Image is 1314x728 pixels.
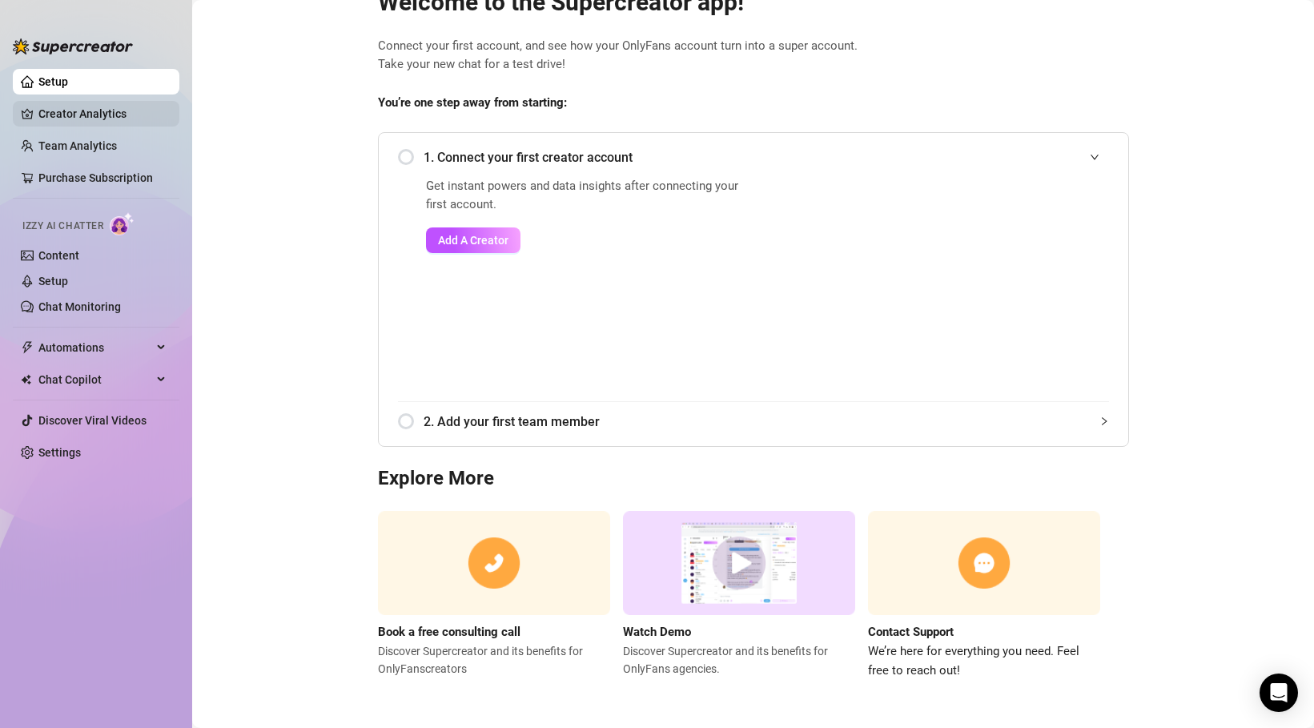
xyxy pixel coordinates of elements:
[426,177,749,215] span: Get instant powers and data insights after connecting your first account.
[789,177,1109,382] iframe: Add Creators
[38,249,79,262] a: Content
[623,625,691,639] strong: Watch Demo
[1099,416,1109,426] span: collapsed
[38,165,167,191] a: Purchase Subscription
[398,402,1109,441] div: 2. Add your first team member
[38,446,81,459] a: Settings
[623,511,855,616] img: supercreator demo
[424,147,1109,167] span: 1. Connect your first creator account
[38,300,121,313] a: Chat Monitoring
[378,642,610,678] span: Discover Supercreator and its benefits for OnlyFans creators
[38,367,152,392] span: Chat Copilot
[623,511,855,680] a: Watch DemoDiscover Supercreator and its benefits for OnlyFans agencies.
[38,414,147,427] a: Discover Viral Videos
[426,227,749,253] a: Add A Creator
[38,139,117,152] a: Team Analytics
[13,38,133,54] img: logo-BBDzfeDw.svg
[21,374,31,385] img: Chat Copilot
[38,75,68,88] a: Setup
[110,212,135,235] img: AI Chatter
[38,101,167,127] a: Creator Analytics
[378,37,1129,74] span: Connect your first account, and see how your OnlyFans account turn into a super account. Take you...
[398,138,1109,177] div: 1. Connect your first creator account
[424,412,1109,432] span: 2. Add your first team member
[38,275,68,288] a: Setup
[378,625,520,639] strong: Book a free consulting call
[38,335,152,360] span: Automations
[21,341,34,354] span: thunderbolt
[426,227,520,253] button: Add A Creator
[868,511,1100,616] img: contact support
[868,625,954,639] strong: Contact Support
[438,234,508,247] span: Add A Creator
[623,642,855,678] span: Discover Supercreator and its benefits for OnlyFans agencies.
[378,511,610,616] img: consulting call
[378,466,1129,492] h3: Explore More
[1090,152,1099,162] span: expanded
[378,511,610,680] a: Book a free consulting callDiscover Supercreator and its benefits for OnlyFanscreators
[1260,674,1298,712] div: Open Intercom Messenger
[868,642,1100,680] span: We’re here for everything you need. Feel free to reach out!
[22,219,103,234] span: Izzy AI Chatter
[378,95,567,110] strong: You’re one step away from starting:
